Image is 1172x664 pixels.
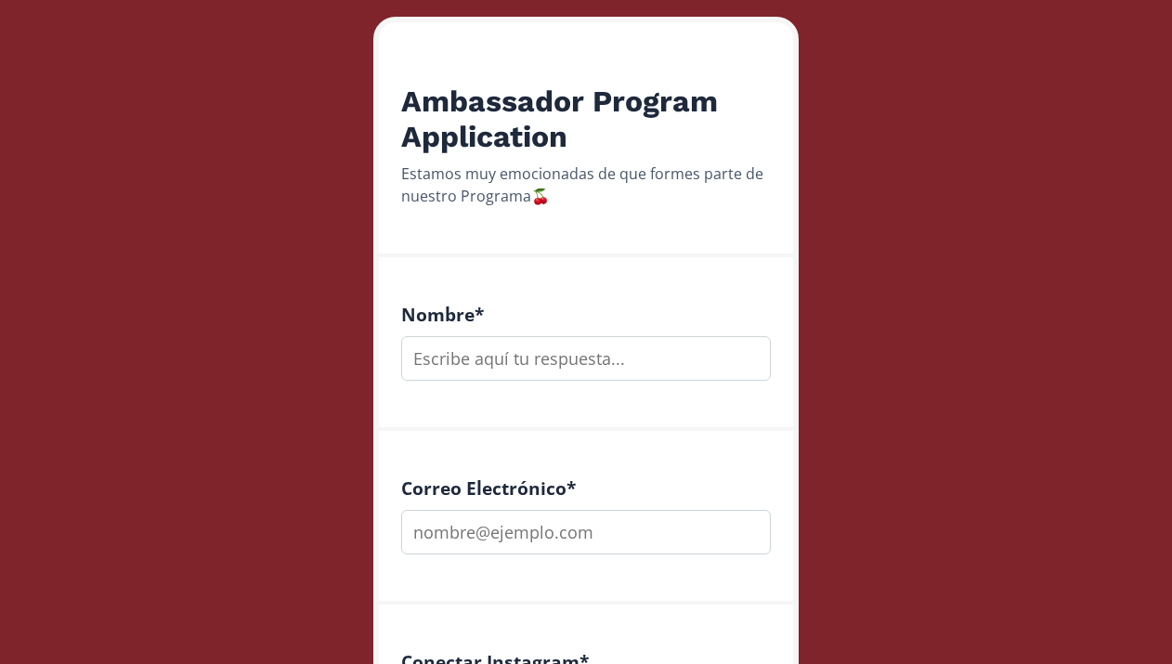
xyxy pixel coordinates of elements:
input: nombre@ejemplo.com [401,510,771,554]
h4: Nombre * [401,304,771,325]
div: Estamos muy emocionadas de que formes parte de nuestro Programa🍒 [401,163,771,207]
h4: Correo Electrónico * [401,477,771,499]
h2: Ambassador Program Application [401,84,771,155]
input: Escribe aquí tu respuesta... [401,336,771,381]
